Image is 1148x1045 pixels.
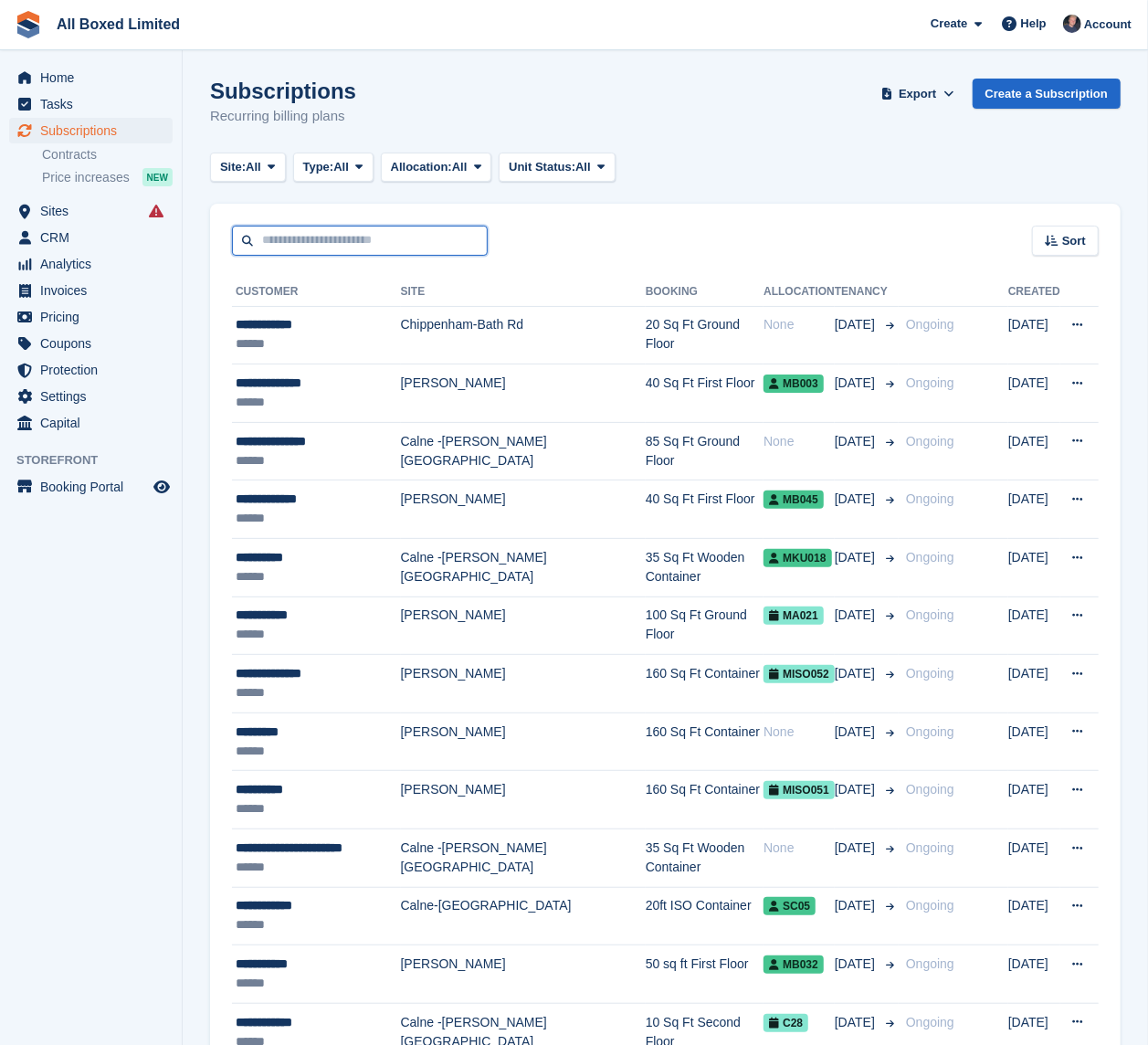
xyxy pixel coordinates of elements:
span: [DATE] [835,780,879,799]
span: Ongoing [906,491,954,506]
span: Ongoing [906,840,954,855]
td: Calne -[PERSON_NAME][GEOGRAPHIC_DATA] [401,422,646,480]
td: Calne -[PERSON_NAME][GEOGRAPHIC_DATA] [401,829,646,888]
span: CRM [40,225,150,250]
span: Protection [40,357,150,383]
td: 160 Sq Ft Container [646,655,764,713]
span: Ongoing [906,317,954,332]
th: Allocation [764,278,835,307]
td: 20 Sq Ft Ground Floor [646,306,764,364]
div: None [764,839,835,858]
td: [DATE] [1008,771,1060,829]
span: MKU018 [764,549,831,567]
span: MISO052 [764,665,835,683]
div: None [764,432,835,451]
span: Allocation: [391,158,452,176]
td: [PERSON_NAME] [401,596,646,655]
a: Preview store [151,476,173,498]
span: Pricing [40,304,150,330]
span: Ongoing [906,434,954,449]
td: [PERSON_NAME] [401,945,646,1004]
span: Create [931,15,967,33]
span: Ongoing [906,550,954,565]
span: Unit Status: [509,158,575,176]
span: MB045 [764,491,824,509]
a: menu [9,474,173,500]
a: menu [9,278,173,303]
td: 160 Sq Ft Container [646,712,764,771]
span: Site: [220,158,246,176]
span: Storefront [16,451,182,470]
span: Booking Portal [40,474,150,500]
i: Smart entry sync failures have occurred [149,204,163,218]
span: Ongoing [906,666,954,681]
span: Settings [40,384,150,409]
td: [DATE] [1008,596,1060,655]
a: menu [9,331,173,356]
a: menu [9,225,173,250]
td: Calne-[GEOGRAPHIC_DATA] [401,887,646,945]
span: [DATE] [835,374,879,393]
a: menu [9,251,173,277]
span: Account [1084,16,1132,34]
span: [DATE] [835,896,879,915]
a: menu [9,65,173,90]
div: NEW [142,168,173,186]
a: menu [9,410,173,436]
span: Tasks [40,91,150,117]
span: Ongoing [906,724,954,739]
td: [PERSON_NAME] [401,655,646,713]
span: Ongoing [906,607,954,622]
span: Type: [303,158,334,176]
span: [DATE] [835,606,879,625]
td: [DATE] [1008,655,1060,713]
span: All [575,158,591,176]
span: All [452,158,468,176]
a: Price increases NEW [42,167,173,187]
button: Allocation: All [381,153,492,183]
td: [DATE] [1008,539,1060,597]
th: Tenancy [835,278,899,307]
span: Invoices [40,278,150,303]
td: 50 sq ft First Floor [646,945,764,1004]
span: Export [899,85,936,103]
div: None [764,315,835,334]
td: 35 Sq Ft Wooden Container [646,829,764,888]
span: Price increases [42,169,130,186]
td: [DATE] [1008,364,1060,423]
span: Subscriptions [40,118,150,143]
td: Chippenham-Bath Rd [401,306,646,364]
a: menu [9,198,173,224]
td: [DATE] [1008,306,1060,364]
td: 40 Sq Ft First Floor [646,480,764,539]
td: 100 Sq Ft Ground Floor [646,596,764,655]
span: [DATE] [835,490,879,509]
span: [DATE] [835,664,879,683]
span: MB032 [764,955,824,974]
span: [DATE] [835,723,879,742]
button: Unit Status: All [499,153,615,183]
h1: Subscriptions [210,79,356,103]
td: 35 Sq Ft Wooden Container [646,539,764,597]
span: [DATE] [835,315,879,334]
p: Recurring billing plans [210,106,356,127]
span: Coupons [40,331,150,356]
span: All [246,158,261,176]
a: menu [9,118,173,143]
td: 20ft ISO Container [646,887,764,945]
img: Dan Goss [1063,15,1081,33]
span: Ongoing [906,956,954,971]
span: Ongoing [906,898,954,913]
div: None [764,723,835,742]
th: Created [1008,278,1060,307]
span: [DATE] [835,955,879,974]
td: 40 Sq Ft First Floor [646,364,764,423]
span: Analytics [40,251,150,277]
td: Calne -[PERSON_NAME][GEOGRAPHIC_DATA] [401,539,646,597]
span: [DATE] [835,548,879,567]
td: [PERSON_NAME] [401,712,646,771]
span: Sort [1062,232,1086,250]
a: menu [9,357,173,383]
span: Ongoing [906,782,954,797]
td: [DATE] [1008,829,1060,888]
